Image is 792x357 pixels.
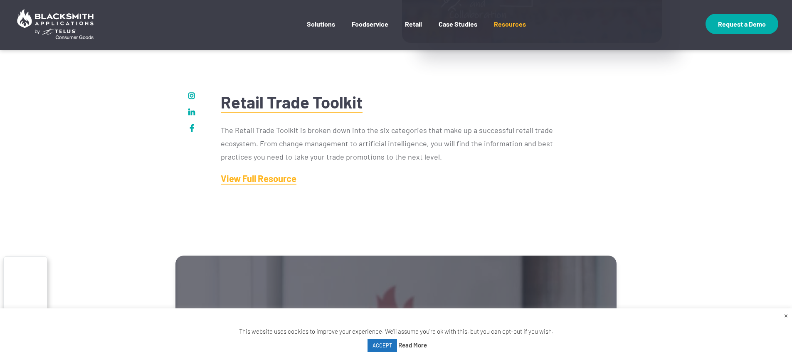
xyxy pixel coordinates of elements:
h2: It’s Simple. Spend Smarter With Blacksmith. [230,308,561,330]
a: Retail Trade Toolkit [221,92,363,113]
a: Read More [398,340,427,351]
img: Blacksmith Applications by TELUS Consumer Goods [14,6,97,42]
a: Foodservice [352,20,388,40]
a: Case Studies [439,20,477,40]
a: Close the cookie bar [784,310,788,320]
p: The Retail Trade Toolkit is broken down into the six categories that make up a successful retail ... [221,123,571,163]
a: ACCEPT [368,339,397,352]
a: Request a Demo [706,14,778,34]
span: This website uses cookies to improve your experience. We'll assume you're ok with this, but you c... [239,327,553,349]
a: Resources [494,20,526,40]
a: Retail [405,20,422,40]
a: View Full Resource [221,173,296,185]
a: Solutions [307,20,335,40]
